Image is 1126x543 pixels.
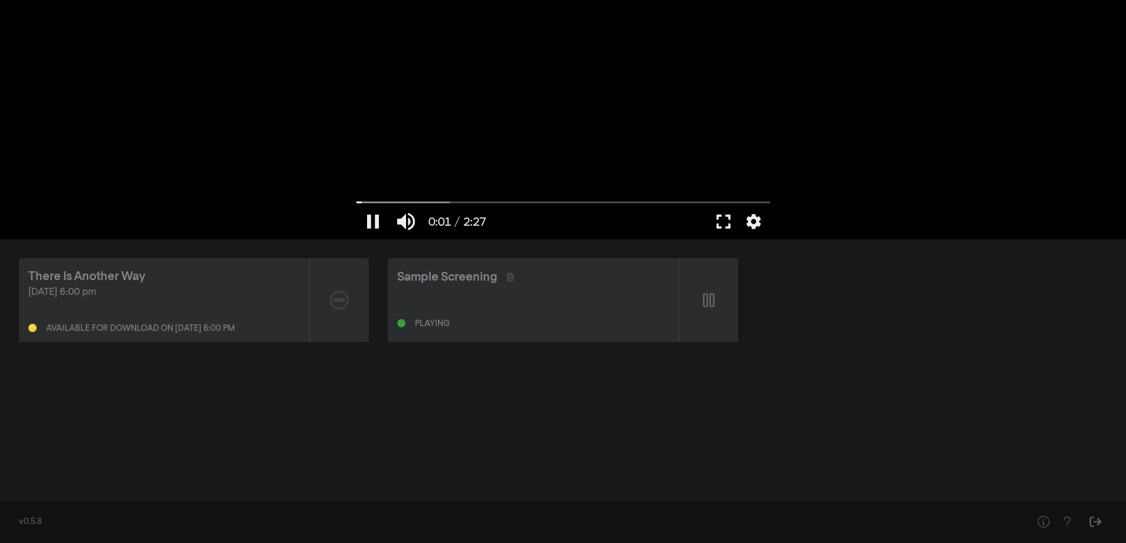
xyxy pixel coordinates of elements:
button: Help [1031,510,1055,534]
div: [DATE] 6:00 pm [28,285,300,300]
button: Mute [390,204,423,239]
div: There Is Another Way [28,268,145,285]
div: Available for download on [DATE] 6:00 pm [46,324,235,333]
div: Playing [415,320,450,328]
button: Help [1055,510,1079,534]
button: Full screen [707,204,740,239]
div: Sample Screening [397,268,497,286]
div: v0.5.8 [19,516,1008,528]
button: Pause [356,204,390,239]
button: 0:01 / 2:27 [423,204,492,239]
button: Sign Out [1083,510,1107,534]
button: More settings [740,204,767,239]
